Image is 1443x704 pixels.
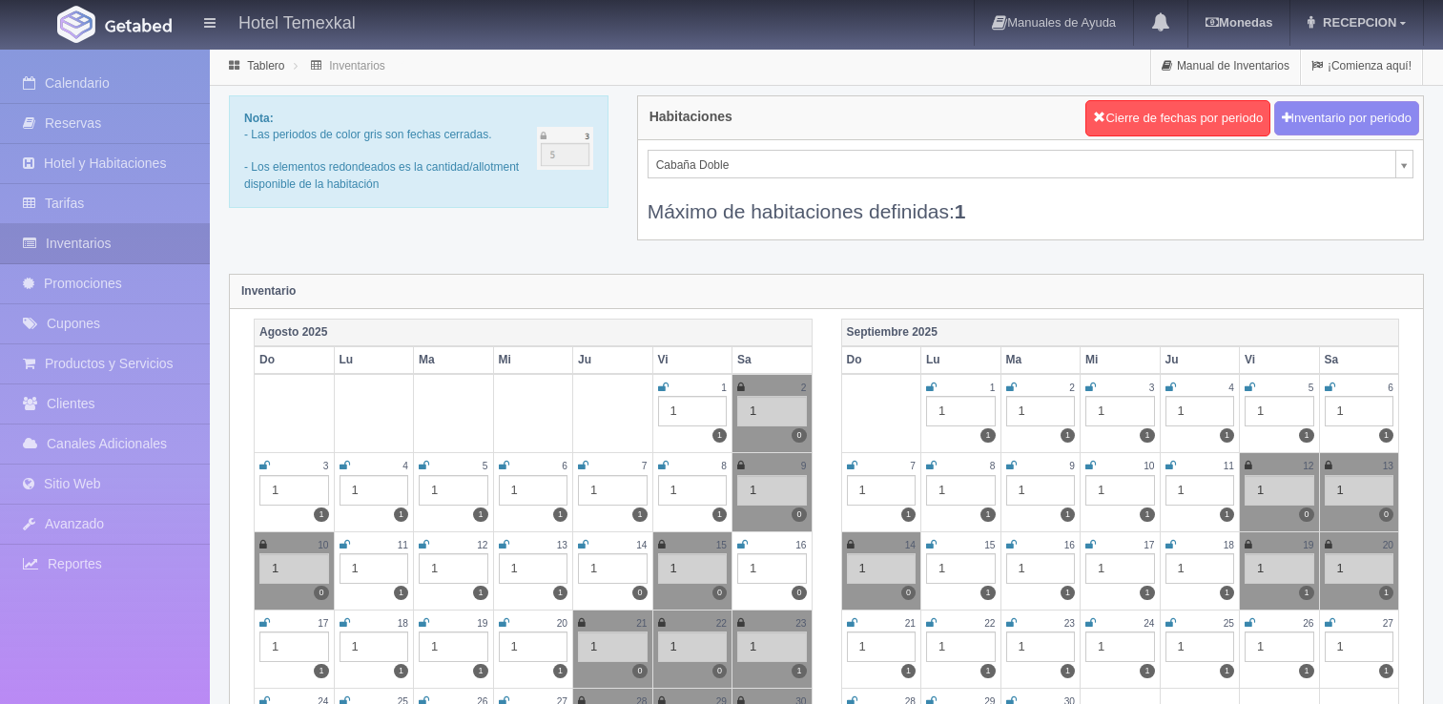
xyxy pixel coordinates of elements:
[1379,664,1393,678] label: 1
[1240,346,1320,374] th: Vi
[398,540,408,550] small: 11
[578,632,648,662] div: 1
[244,112,274,125] b: Nota:
[1165,632,1235,662] div: 1
[1061,664,1075,678] label: 1
[658,632,728,662] div: 1
[314,664,328,678] label: 1
[721,383,727,393] small: 1
[1220,428,1234,443] label: 1
[1006,632,1076,662] div: 1
[499,632,568,662] div: 1
[473,586,487,600] label: 1
[1140,507,1154,522] label: 1
[1274,101,1419,136] button: Inventario por periodo
[636,618,647,629] small: 21
[980,507,995,522] label: 1
[1299,428,1313,443] label: 1
[259,632,329,662] div: 1
[1228,383,1234,393] small: 4
[1085,396,1155,426] div: 1
[553,664,567,678] label: 1
[1149,383,1155,393] small: 3
[578,553,648,584] div: 1
[847,475,917,506] div: 1
[394,664,408,678] label: 1
[537,127,593,170] img: cutoff.png
[1061,507,1075,522] label: 1
[1299,664,1313,678] label: 1
[980,664,995,678] label: 1
[557,618,567,629] small: 20
[1069,461,1075,471] small: 9
[801,383,807,393] small: 2
[990,383,996,393] small: 1
[847,632,917,662] div: 1
[578,475,648,506] div: 1
[1224,540,1234,550] small: 18
[255,319,813,346] th: Agosto 2025
[658,553,728,584] div: 1
[984,540,995,550] small: 15
[901,586,916,600] label: 0
[1006,475,1076,506] div: 1
[340,553,409,584] div: 1
[737,475,807,506] div: 1
[1383,540,1393,550] small: 20
[990,461,996,471] small: 8
[394,586,408,600] label: 1
[712,586,727,600] label: 0
[1220,586,1234,600] label: 1
[553,507,567,522] label: 1
[493,346,573,374] th: Mi
[926,396,996,426] div: 1
[334,346,414,374] th: Lu
[649,110,732,124] h4: Habitaciones
[1061,586,1075,600] label: 1
[1224,618,1234,629] small: 25
[716,540,727,550] small: 15
[1299,507,1313,522] label: 0
[1379,507,1393,522] label: 0
[318,618,328,629] small: 17
[557,540,567,550] small: 13
[1085,553,1155,584] div: 1
[737,553,807,584] div: 1
[340,475,409,506] div: 1
[795,540,806,550] small: 16
[642,461,648,471] small: 7
[910,461,916,471] small: 7
[1303,461,1313,471] small: 12
[1140,586,1154,600] label: 1
[259,553,329,584] div: 1
[632,586,647,600] label: 0
[1303,540,1313,550] small: 19
[1085,100,1270,136] button: Cierre de fechas por periodo
[1206,15,1272,30] b: Monedas
[1245,475,1314,506] div: 1
[105,18,172,32] img: Getabed
[1388,383,1393,393] small: 6
[636,540,647,550] small: 14
[1299,586,1313,600] label: 1
[473,507,487,522] label: 1
[398,618,408,629] small: 18
[716,618,727,629] small: 22
[419,475,488,506] div: 1
[737,396,807,426] div: 1
[648,178,1413,225] div: Máximo de habitaciones definidas:
[1325,475,1394,506] div: 1
[792,428,806,443] label: 0
[980,586,995,600] label: 1
[926,632,996,662] div: 1
[241,284,296,298] strong: Inventario
[394,507,408,522] label: 1
[477,618,487,629] small: 19
[314,507,328,522] label: 1
[1325,632,1394,662] div: 1
[984,618,995,629] small: 22
[483,461,488,471] small: 5
[414,346,494,374] th: Ma
[1006,396,1076,426] div: 1
[712,507,727,522] label: 1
